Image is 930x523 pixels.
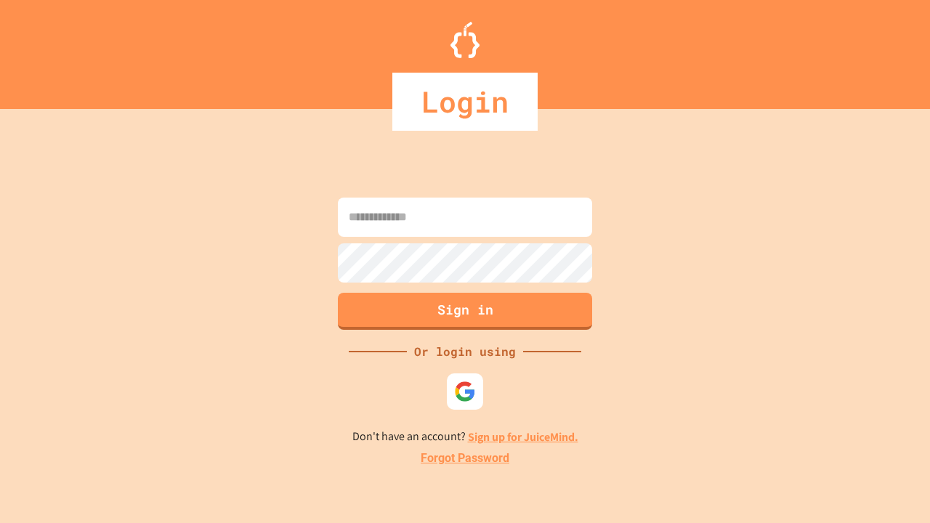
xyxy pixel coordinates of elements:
[392,73,538,131] div: Login
[352,428,578,446] p: Don't have an account?
[338,293,592,330] button: Sign in
[407,343,523,360] div: Or login using
[421,450,509,467] a: Forgot Password
[468,429,578,445] a: Sign up for JuiceMind.
[454,381,476,402] img: google-icon.svg
[450,22,480,58] img: Logo.svg
[869,465,915,508] iframe: chat widget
